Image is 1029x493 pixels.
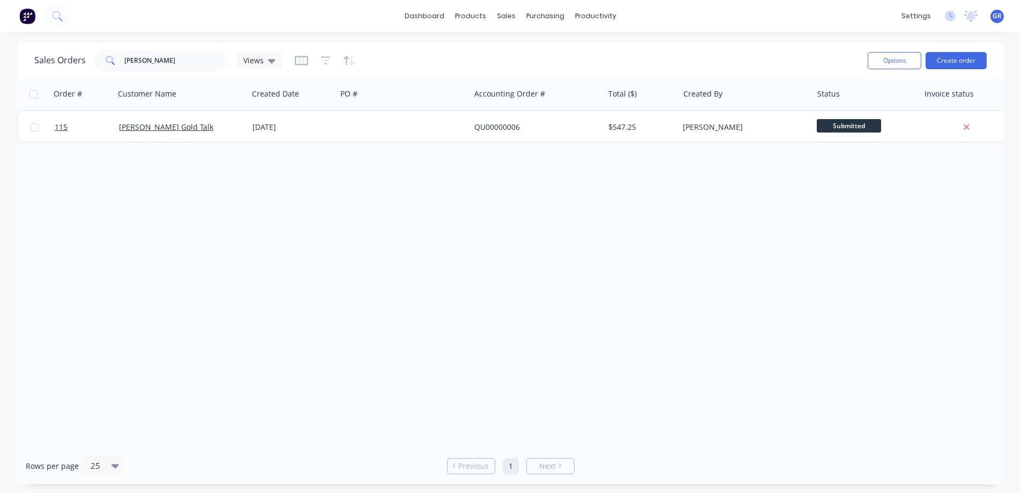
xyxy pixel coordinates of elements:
div: Accounting Order # [474,89,545,99]
a: Next page [527,461,574,472]
div: QU00000006 [474,122,593,133]
div: sales [491,8,521,24]
a: dashboard [399,8,450,24]
div: $547.25 [608,122,671,133]
span: Rows per page [26,461,79,472]
ul: Pagination [443,458,579,474]
a: [PERSON_NAME] Gold Talk [119,122,213,132]
div: products [450,8,491,24]
button: Options [868,52,921,69]
span: Submitted [817,119,881,133]
a: 115 [55,111,119,143]
span: 115 [55,122,68,133]
a: Previous page [448,461,495,472]
img: Factory [19,8,35,24]
div: [DATE] [252,122,332,133]
div: Customer Name [118,89,176,99]
div: PO # [340,89,357,99]
span: Next [539,461,556,472]
div: Order # [54,89,82,99]
button: Create order [926,52,987,69]
a: Page 1 is your current page [503,458,519,474]
div: Total ($) [608,89,637,99]
span: Views [243,55,264,66]
div: Created Date [252,89,299,99]
div: Created By [683,89,722,99]
div: purchasing [521,8,570,24]
span: Previous [458,461,489,472]
span: GR [993,11,1002,21]
div: Invoice status [924,89,974,99]
div: [PERSON_NAME] [683,122,802,133]
div: settings [896,8,936,24]
input: Search... [124,50,229,71]
div: Status [817,89,840,99]
div: productivity [570,8,622,24]
h1: Sales Orders [34,55,86,65]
